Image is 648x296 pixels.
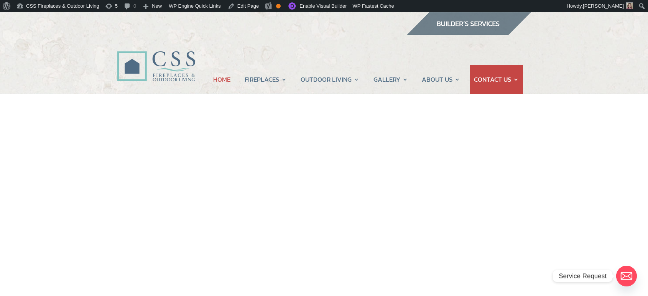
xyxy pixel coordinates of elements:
[213,65,230,94] a: HOME
[406,12,531,35] img: builders_btn
[245,65,287,94] a: FIREPLACES
[373,65,408,94] a: GALLERY
[117,30,195,86] img: CSS Fireplaces & Outdoor Living (Formerly Construction Solutions & Supply)- Jacksonville Ormond B...
[583,3,624,9] span: [PERSON_NAME]
[276,4,281,8] div: OK
[616,266,637,286] a: Email
[422,65,460,94] a: ABOUT US
[301,65,359,94] a: OUTDOOR LIVING
[406,28,531,38] a: builder services construction supply
[474,65,519,94] a: CONTACT US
